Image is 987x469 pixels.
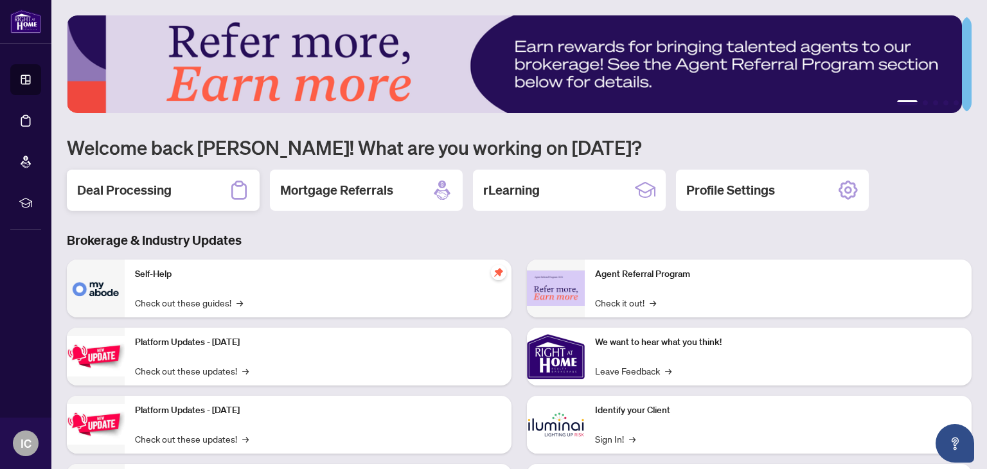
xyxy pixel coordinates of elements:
img: Platform Updates - July 8, 2025 [67,404,125,445]
button: Open asap [936,424,974,463]
span: → [629,432,636,446]
a: Leave Feedback→ [595,364,671,378]
h3: Brokerage & Industry Updates [67,231,972,249]
h2: Mortgage Referrals [280,181,393,199]
img: Self-Help [67,260,125,317]
span: → [236,296,243,310]
span: → [650,296,656,310]
p: We want to hear what you think! [595,335,961,350]
img: Platform Updates - July 21, 2025 [67,336,125,376]
p: Platform Updates - [DATE] [135,403,501,418]
button: 4 [943,100,948,105]
h2: rLearning [483,181,540,199]
h2: Profile Settings [686,181,775,199]
button: 3 [933,100,938,105]
p: Self-Help [135,267,501,281]
span: → [242,432,249,446]
a: Check it out!→ [595,296,656,310]
img: Identify your Client [527,396,585,454]
span: → [242,364,249,378]
h1: Welcome back [PERSON_NAME]! What are you working on [DATE]? [67,135,972,159]
button: 1 [897,100,918,105]
span: → [665,364,671,378]
button: 2 [923,100,928,105]
img: Slide 0 [67,15,962,113]
a: Check out these updates!→ [135,364,249,378]
p: Agent Referral Program [595,267,961,281]
p: Identify your Client [595,403,961,418]
button: 5 [954,100,959,105]
a: Sign In!→ [595,432,636,446]
h2: Deal Processing [77,181,172,199]
p: Platform Updates - [DATE] [135,335,501,350]
img: logo [10,10,41,33]
a: Check out these updates!→ [135,432,249,446]
a: Check out these guides!→ [135,296,243,310]
span: IC [21,434,31,452]
img: We want to hear what you think! [527,328,585,385]
span: pushpin [491,265,506,280]
img: Agent Referral Program [527,270,585,306]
